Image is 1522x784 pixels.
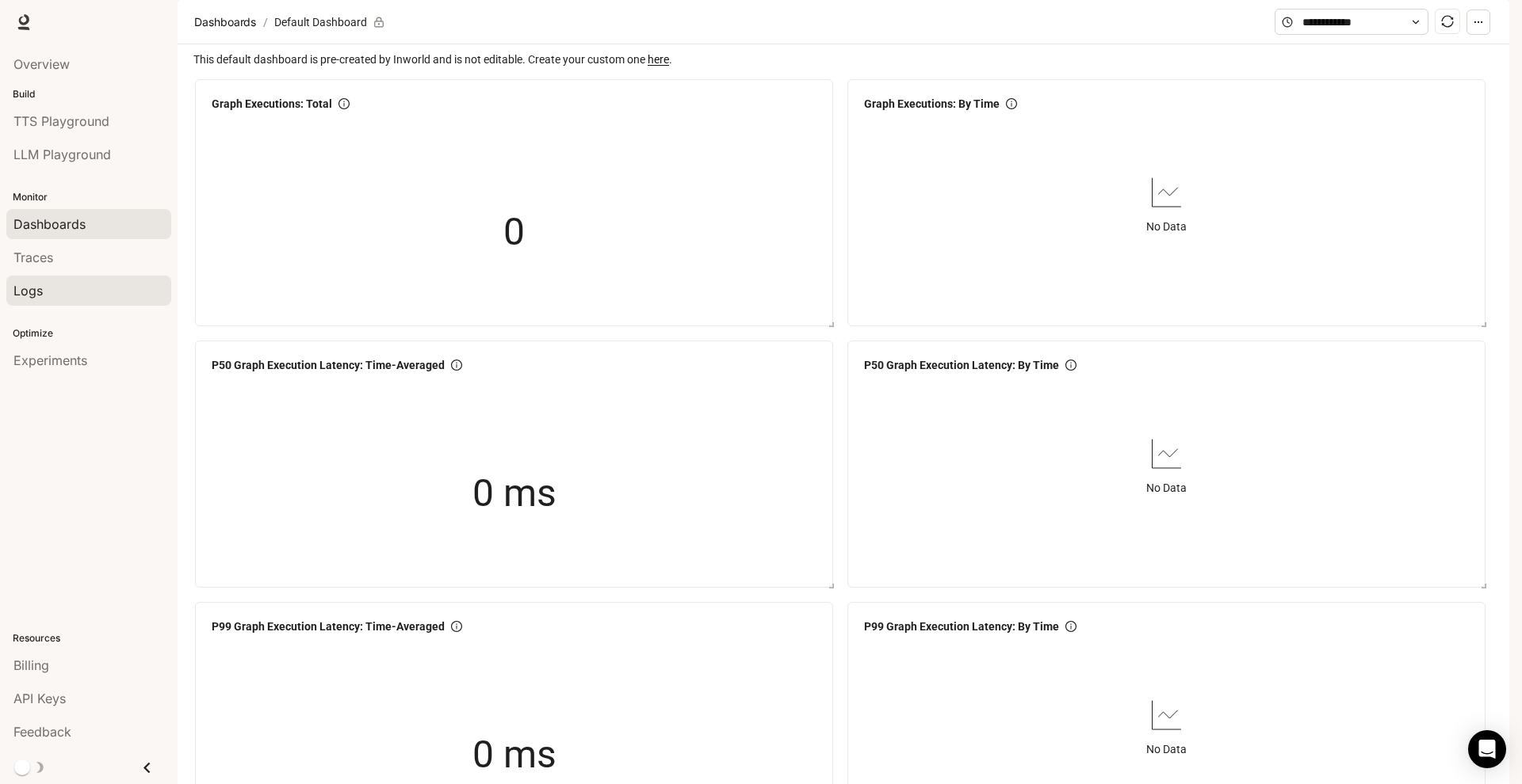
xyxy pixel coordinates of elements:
[1441,15,1454,28] span: sync
[1146,479,1187,497] article: No Data
[1065,621,1076,632] span: info-circle
[503,202,525,261] span: 0
[864,356,1059,374] span: P50 Graph Execution Latency: By Time
[271,7,370,37] article: Default Dashboard
[212,356,445,374] span: P50 Graph Execution Latency: Time-Averaged
[212,618,445,635] span: P99 Graph Execution Latency: Time-Averaged
[451,360,462,371] span: info-circle
[472,463,556,523] span: 0 ms
[1146,740,1187,758] article: No Data
[1146,218,1187,235] article: No Data
[864,618,1059,635] span: P99 Graph Execution Latency: By Time
[1065,360,1076,371] span: info-circle
[263,13,268,31] span: /
[1468,730,1506,768] div: Open Intercom Messenger
[212,95,332,112] span: Graph Executions: Total
[193,51,1497,68] span: This default dashboard is pre-created by Inworld and is not editable. Create your custom one .
[472,725,556,784] span: 0 ms
[338,98,350,109] span: info-circle
[451,621,462,632] span: info-circle
[1006,98,1017,109] span: info-circle
[190,13,260,32] button: Dashboards
[648,53,669,66] a: here
[864,95,1000,112] span: Graph Executions: By Time
[194,13,256,32] span: Dashboards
